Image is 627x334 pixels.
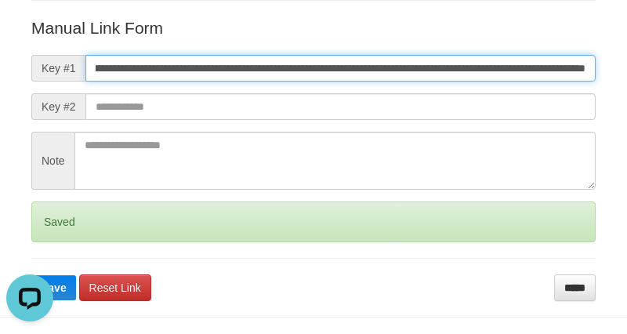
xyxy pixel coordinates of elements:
span: Reset Link [89,281,141,294]
span: Key #2 [31,93,85,120]
a: Reset Link [79,274,151,301]
span: Note [31,132,74,190]
span: Save [41,281,67,294]
button: Open LiveChat chat widget [6,6,53,53]
span: Key #1 [31,55,85,82]
div: Saved [31,201,596,242]
p: Manual Link Form [31,16,596,39]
